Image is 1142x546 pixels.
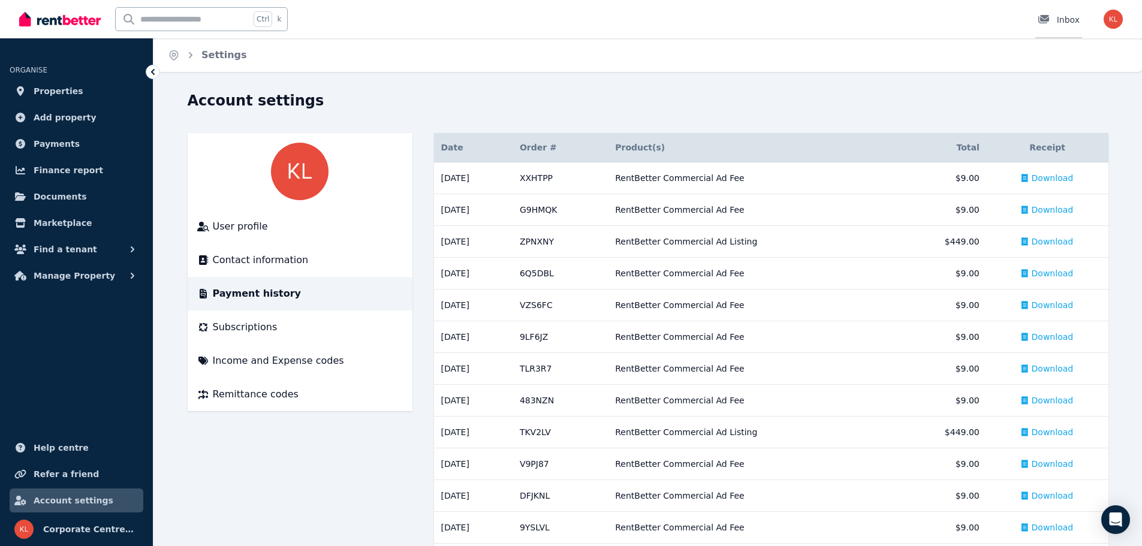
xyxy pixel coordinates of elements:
[896,162,987,194] td: $9.00
[615,204,889,216] div: RentBetter Commercial Ad Fee
[513,385,608,417] td: 483NZN
[10,79,143,103] a: Properties
[1032,331,1074,343] span: Download
[34,269,115,283] span: Manage Property
[34,242,97,257] span: Find a tenant
[1032,267,1074,279] span: Download
[615,172,889,184] div: RentBetter Commercial Ad Fee
[34,493,113,508] span: Account settings
[34,110,97,125] span: Add property
[896,512,987,544] td: $9.00
[34,189,87,204] span: Documents
[1104,10,1123,29] img: Corporate Centres Tasmania
[615,331,889,343] div: RentBetter Commercial Ad Fee
[1032,521,1074,533] span: Download
[201,49,247,61] a: Settings
[10,237,143,261] button: Find a tenant
[615,299,889,311] div: RentBetter Commercial Ad Fee
[615,267,889,279] div: RentBetter Commercial Ad Fee
[34,441,89,455] span: Help centre
[213,286,302,301] span: Payment history
[254,11,272,27] span: Ctrl
[34,84,83,98] span: Properties
[434,162,513,194] td: [DATE]
[513,162,608,194] td: XXHTPP
[615,521,889,533] div: RentBetter Commercial Ad Fee
[14,520,34,539] img: Corporate Centres Tasmania
[1032,204,1074,216] span: Download
[271,143,329,200] img: Corporate Centres Tasmania
[896,258,987,289] td: $9.00
[153,38,261,72] nav: Breadcrumb
[513,258,608,289] td: 6Q5DBL
[434,480,513,512] td: [DATE]
[896,448,987,480] td: $9.00
[1032,394,1074,406] span: Download
[213,320,278,334] span: Subscriptions
[513,480,608,512] td: DFJKNL
[197,387,403,402] a: Remittance codes
[1032,363,1074,375] span: Download
[434,289,513,321] td: [DATE]
[1032,490,1074,502] span: Download
[896,289,987,321] td: $9.00
[513,321,608,353] td: 9LF6JZ
[896,226,987,258] td: $449.00
[213,387,299,402] span: Remittance codes
[615,363,889,375] div: RentBetter Commercial Ad Fee
[10,436,143,460] a: Help centre
[213,253,309,267] span: Contact information
[10,185,143,209] a: Documents
[34,163,103,177] span: Finance report
[513,289,608,321] td: VZS6FC
[896,480,987,512] td: $9.00
[10,488,143,512] a: Account settings
[213,219,268,234] span: User profile
[1032,426,1074,438] span: Download
[513,417,608,448] td: TKV2LV
[43,522,138,536] span: Corporate Centres [GEOGRAPHIC_DATA]
[615,426,889,438] div: RentBetter Commercial Ad Listing
[434,133,513,162] th: Date
[987,133,1108,162] th: Receipt
[1032,299,1074,311] span: Download
[434,512,513,544] td: [DATE]
[520,141,557,153] span: Order #
[1032,172,1074,184] span: Download
[10,66,47,74] span: ORGANISE
[896,353,987,385] td: $9.00
[513,448,608,480] td: V9PJ87
[513,226,608,258] td: ZPNXNY
[277,14,281,24] span: k
[896,321,987,353] td: $9.00
[434,321,513,353] td: [DATE]
[513,353,608,385] td: TLR3R7
[197,253,403,267] a: Contact information
[1032,236,1074,248] span: Download
[896,417,987,448] td: $449.00
[10,158,143,182] a: Finance report
[434,258,513,289] td: [DATE]
[10,264,143,288] button: Manage Property
[188,91,324,110] h1: Account settings
[434,226,513,258] td: [DATE]
[1038,14,1080,26] div: Inbox
[197,320,403,334] a: Subscriptions
[896,194,987,226] td: $9.00
[434,385,513,417] td: [DATE]
[10,105,143,129] a: Add property
[896,385,987,417] td: $9.00
[197,219,403,234] a: User profile
[615,458,889,470] div: RentBetter Commercial Ad Fee
[10,462,143,486] a: Refer a friend
[434,417,513,448] td: [DATE]
[615,236,889,248] div: RentBetter Commercial Ad Listing
[197,354,403,368] a: Income and Expense codes
[513,512,608,544] td: 9YSLVL
[34,467,99,481] span: Refer a friend
[10,211,143,235] a: Marketplace
[34,137,80,151] span: Payments
[513,194,608,226] td: G9HMQK
[197,286,403,301] a: Payment history
[615,490,889,502] div: RentBetter Commercial Ad Fee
